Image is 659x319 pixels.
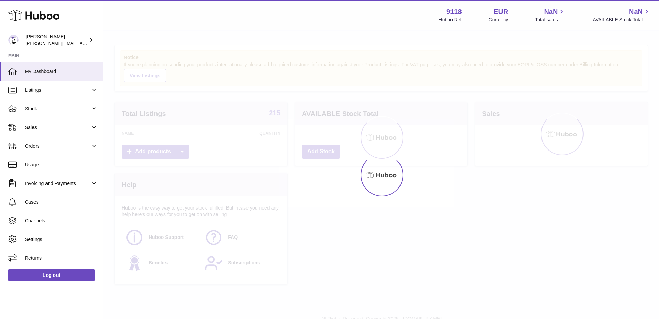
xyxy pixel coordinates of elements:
span: Usage [25,162,98,168]
span: Invoicing and Payments [25,180,91,187]
a: NaN Total sales [535,7,566,23]
strong: EUR [494,7,508,17]
img: freddie.sawkins@czechandspeake.com [8,35,19,45]
span: NaN [544,7,558,17]
span: Total sales [535,17,566,23]
span: Cases [25,199,98,205]
div: Huboo Ref [439,17,462,23]
span: Orders [25,143,91,149]
a: Log out [8,269,95,281]
span: Settings [25,236,98,243]
span: [PERSON_NAME][EMAIL_ADDRESS][PERSON_NAME][DOMAIN_NAME] [26,40,175,46]
a: NaN AVAILABLE Stock Total [592,7,651,23]
span: Channels [25,217,98,224]
div: Currency [489,17,508,23]
div: [PERSON_NAME] [26,33,88,47]
span: Sales [25,124,91,131]
strong: 9118 [446,7,462,17]
span: NaN [629,7,643,17]
span: Listings [25,87,91,94]
span: Returns [25,255,98,261]
span: My Dashboard [25,68,98,75]
span: AVAILABLE Stock Total [592,17,651,23]
span: Stock [25,106,91,112]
